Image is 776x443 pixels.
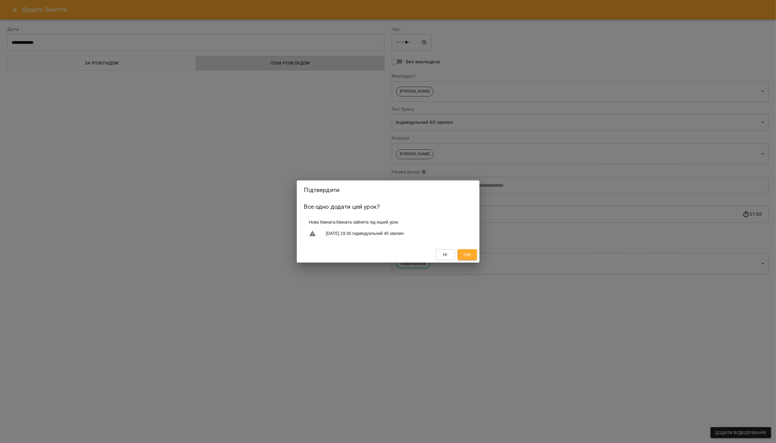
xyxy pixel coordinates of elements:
[443,251,448,258] span: Ні
[458,249,477,260] button: Так
[304,228,472,240] li: [DATE] 19:30 Індивідуальний 45 хвилин
[436,249,455,260] button: Ні
[463,251,471,258] span: Так
[304,185,472,195] h2: Підтвердити
[304,202,472,211] h6: Все одно додати цей урок?
[304,217,472,228] li: Нова Кімната : Кімната зайнята під інший урок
